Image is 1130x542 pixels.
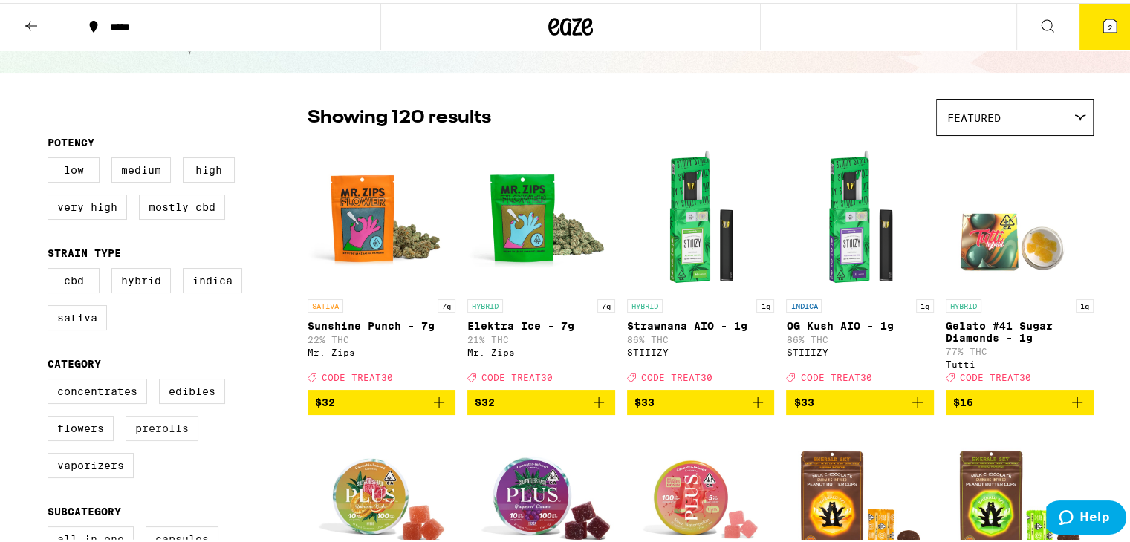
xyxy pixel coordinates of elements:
[627,332,775,342] p: 86% THC
[481,370,553,379] span: CODE TREAT30
[756,296,774,310] p: 1g
[627,140,775,387] a: Open page for Strawnana AIO - 1g from STIIIZY
[946,296,981,310] p: HYBRID
[786,140,934,289] img: STIIIZY - OG Kush AIO - 1g
[946,356,1094,366] div: Tutti
[48,376,147,401] label: Concentrates
[48,192,127,217] label: Very High
[1046,497,1126,535] iframe: Opens a widget where you can find more information
[946,317,1094,341] p: Gelato #41 Sugar Diamonds - 1g
[786,332,934,342] p: 86% THC
[438,296,455,310] p: 7g
[786,317,934,329] p: OG Kush AIO - 1g
[467,317,615,329] p: Elektra Ice - 7g
[916,296,934,310] p: 1g
[48,302,107,327] label: Sativa
[467,140,615,289] img: Mr. Zips - Elektra Ice - 7g
[308,102,491,128] p: Showing 120 results
[308,332,455,342] p: 22% THC
[308,345,455,354] div: Mr. Zips
[159,376,225,401] label: Edibles
[467,345,615,354] div: Mr. Zips
[475,394,495,405] span: $32
[627,387,775,412] button: Add to bag
[126,413,198,438] label: Prerolls
[627,345,775,354] div: STIIIZY
[946,140,1094,289] img: Tutti - Gelato #41 Sugar Diamonds - 1g
[183,265,242,290] label: Indica
[627,140,775,289] img: STIIIZY - Strawnana AIO - 1g
[48,154,100,180] label: Low
[793,394,814,405] span: $33
[467,387,615,412] button: Add to bag
[467,332,615,342] p: 21% THC
[467,296,503,310] p: HYBRID
[1108,20,1112,29] span: 2
[597,296,615,310] p: 7g
[467,140,615,387] a: Open page for Elektra Ice - 7g from Mr. Zips
[953,394,973,405] span: $16
[946,387,1094,412] button: Add to bag
[308,296,343,310] p: SATIVA
[308,317,455,329] p: Sunshine Punch - 7g
[111,265,171,290] label: Hybrid
[48,355,101,367] legend: Category
[947,109,1001,121] span: Featured
[946,140,1094,387] a: Open page for Gelato #41 Sugar Diamonds - 1g from Tutti
[641,370,712,379] span: CODE TREAT30
[183,154,235,180] label: High
[786,140,934,387] a: Open page for OG Kush AIO - 1g from STIIIZY
[48,413,114,438] label: Flowers
[627,317,775,329] p: Strawnana AIO - 1g
[634,394,655,405] span: $33
[627,296,663,310] p: HYBRID
[308,387,455,412] button: Add to bag
[308,140,455,289] img: Mr. Zips - Sunshine Punch - 7g
[946,344,1094,353] p: 77% THC
[786,345,934,354] div: STIIIZY
[786,296,822,310] p: INDICA
[48,450,134,475] label: Vaporizers
[800,370,871,379] span: CODE TREAT30
[111,154,171,180] label: Medium
[786,387,934,412] button: Add to bag
[48,503,121,515] legend: Subcategory
[48,134,94,146] legend: Potency
[139,192,225,217] label: Mostly CBD
[308,140,455,387] a: Open page for Sunshine Punch - 7g from Mr. Zips
[315,394,335,405] span: $32
[322,370,393,379] span: CODE TREAT30
[48,244,121,256] legend: Strain Type
[960,370,1031,379] span: CODE TREAT30
[1076,296,1094,310] p: 1g
[48,265,100,290] label: CBD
